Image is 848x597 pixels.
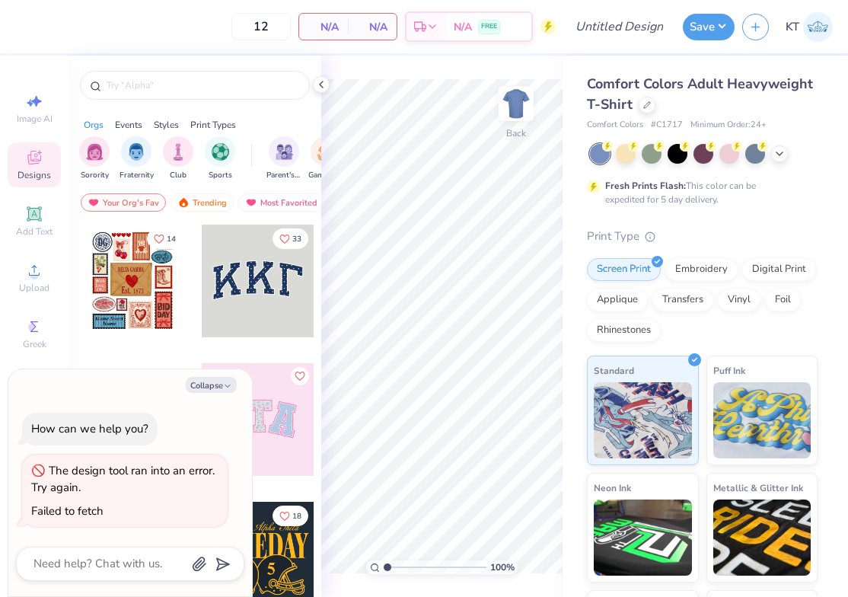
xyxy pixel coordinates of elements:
button: filter button [163,136,193,181]
span: N/A [454,19,472,35]
div: The design tool ran into an error. Try again. [31,463,215,496]
input: Untitled Design [563,11,675,42]
span: Sports [209,170,232,181]
img: Metallic & Glitter Ink [713,500,811,576]
button: filter button [205,136,235,181]
span: Standard [594,362,634,378]
div: Events [115,118,142,132]
a: KT [786,12,833,42]
button: filter button [266,136,301,181]
span: Club [170,170,186,181]
span: Designs [18,169,51,181]
button: Like [273,228,308,249]
span: 100 % [490,560,515,574]
button: Collapse [186,377,237,393]
span: Add Text [16,225,53,238]
strong: Fresh Prints Flash: [605,180,686,192]
img: Sorority Image [86,143,104,161]
span: Image AI [17,113,53,125]
img: Standard [594,382,692,458]
button: Like [147,367,183,388]
button: Like [147,228,183,249]
div: This color can be expedited for 5 day delivery. [605,179,792,206]
input: Try "Alpha" [105,78,300,93]
button: Like [291,367,309,385]
div: Foil [765,289,801,311]
img: Parent's Weekend Image [276,143,293,161]
div: filter for Club [163,136,193,181]
span: # C1717 [651,119,683,132]
div: filter for Game Day [308,136,343,181]
span: N/A [357,19,387,35]
button: filter button [79,136,110,181]
div: filter for Fraternity [120,136,154,181]
button: filter button [120,136,154,181]
img: Game Day Image [317,143,335,161]
div: Back [506,126,526,140]
span: Fraternity [120,170,154,181]
div: Your Org's Fav [81,193,166,212]
div: Most Favorited [238,193,324,212]
span: N/A [308,19,339,35]
div: Rhinestones [587,319,661,342]
div: Embroidery [665,258,738,281]
div: Print Types [190,118,236,132]
div: filter for Parent's Weekend [266,136,301,181]
button: Save [683,14,735,40]
img: trending.gif [177,197,190,208]
button: filter button [308,136,343,181]
div: Vinyl [718,289,760,311]
img: most_fav.gif [245,197,257,208]
img: Fraternity Image [128,143,145,161]
input: – – [231,13,291,40]
img: most_fav.gif [88,197,100,208]
div: Failed to fetch [31,503,104,519]
span: Minimum Order: 24 + [690,119,767,132]
img: Neon Ink [594,500,692,576]
span: Metallic & Glitter Ink [713,480,803,496]
span: Puff Ink [713,362,745,378]
div: Transfers [652,289,713,311]
div: Digital Print [742,258,816,281]
div: Print Type [587,228,818,245]
div: How can we help you? [31,421,148,436]
span: Game Day [308,170,343,181]
span: Sorority [81,170,109,181]
div: Orgs [84,118,104,132]
div: Trending [171,193,234,212]
img: Back [501,88,531,119]
img: Puff Ink [713,382,811,458]
span: Comfort Colors [587,119,643,132]
div: Applique [587,289,648,311]
div: filter for Sorority [79,136,110,181]
button: Like [273,506,308,526]
span: Upload [19,282,49,294]
div: Styles [154,118,179,132]
span: KT [786,18,799,36]
img: Karen Tian [803,12,833,42]
img: Sports Image [212,143,229,161]
span: FREE [481,21,497,32]
div: Screen Print [587,258,661,281]
span: Neon Ink [594,480,631,496]
span: 18 [292,512,301,520]
span: Parent's Weekend [266,170,301,181]
img: Club Image [170,143,186,161]
span: 33 [292,235,301,243]
div: filter for Sports [205,136,235,181]
span: Greek [23,338,46,350]
span: Comfort Colors Adult Heavyweight T-Shirt [587,75,813,113]
span: 14 [167,235,176,243]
